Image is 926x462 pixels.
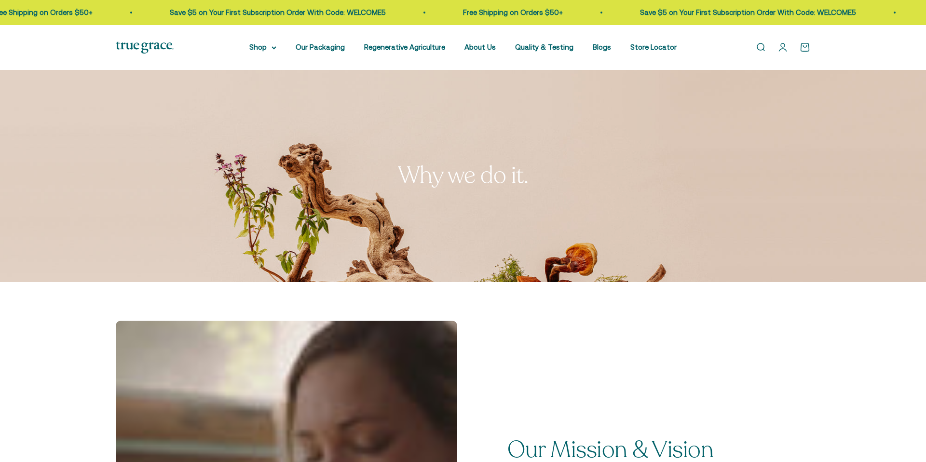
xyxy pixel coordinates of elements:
[452,8,552,16] a: Free Shipping on Orders $50+
[364,43,445,51] a: Regenerative Agriculture
[593,43,611,51] a: Blogs
[630,43,677,51] a: Store Locator
[159,7,375,18] p: Save $5 on Your First Subscription Order With Code: WELCOME5
[464,43,496,51] a: About Us
[515,43,573,51] a: Quality & Testing
[296,43,345,51] a: Our Packaging
[398,160,529,191] split-lines: Why we do it.
[249,41,276,53] summary: Shop
[629,7,845,18] p: Save $5 on Your First Subscription Order With Code: WELCOME5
